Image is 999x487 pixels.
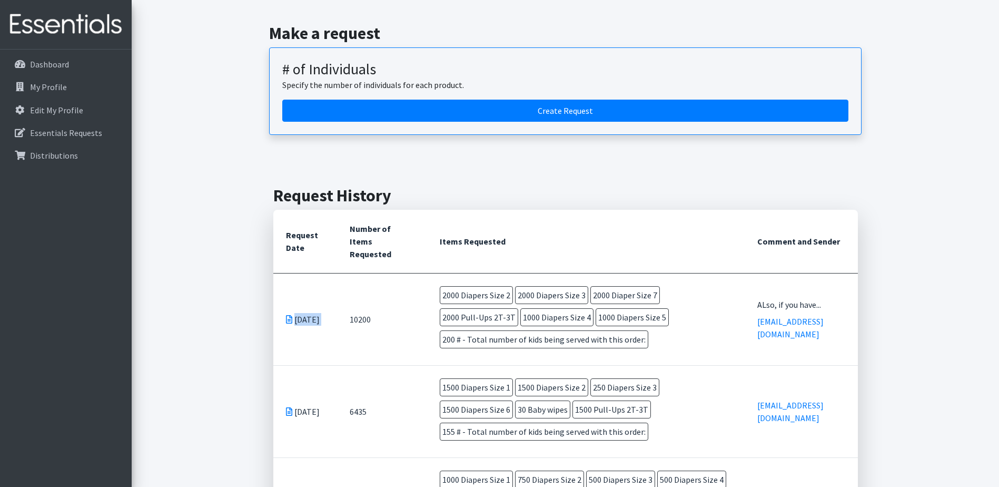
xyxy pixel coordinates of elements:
[269,23,862,43] h2: Make a request
[440,286,513,304] span: 2000 Diapers Size 2
[282,61,848,79] h3: # of Individuals
[30,150,78,161] p: Distributions
[30,59,69,70] p: Dashboard
[30,128,102,138] p: Essentials Requests
[337,273,427,365] td: 10200
[515,378,588,396] span: 1500 Diapers Size 2
[4,76,127,98] a: My Profile
[4,7,127,42] img: HumanEssentials
[427,210,745,274] th: Items Requested
[337,365,427,457] td: 6435
[590,286,660,304] span: 2000 Diaper Size 7
[440,401,513,418] span: 1500 Diapers Size 6
[440,378,513,396] span: 1500 Diapers Size 1
[4,145,127,166] a: Distributions
[4,54,127,75] a: Dashboard
[520,308,594,326] span: 1000 Diapers Size 4
[440,330,648,348] span: 200 # - Total number of kids being served with this order:
[440,423,648,441] span: 155 # - Total number of kids being served with this order:
[745,210,857,274] th: Comment and Sender
[440,308,518,326] span: 2000 Pull-Ups 2T-3T
[273,186,858,206] h2: Request History
[273,365,338,457] td: [DATE]
[757,316,824,339] a: [EMAIL_ADDRESS][DOMAIN_NAME]
[596,308,669,326] span: 1000 Diapers Size 5
[273,210,338,274] th: Request Date
[4,100,127,121] a: Edit My Profile
[273,273,338,365] td: [DATE]
[757,400,824,423] a: [EMAIL_ADDRESS][DOMAIN_NAME]
[337,210,427,274] th: Number of Items Requested
[30,82,67,92] p: My Profile
[282,79,848,91] p: Specify the number of individuals for each product.
[515,286,588,304] span: 2000 Diapers Size 3
[282,100,848,122] a: Create a request by number of individuals
[590,378,659,396] span: 250 Diapers Size 3
[757,298,845,311] div: ALso, if you have...
[572,401,651,418] span: 1500 Pull-Ups 2T-3T
[4,122,127,143] a: Essentials Requests
[30,105,83,115] p: Edit My Profile
[515,401,570,418] span: 30 Baby wipes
